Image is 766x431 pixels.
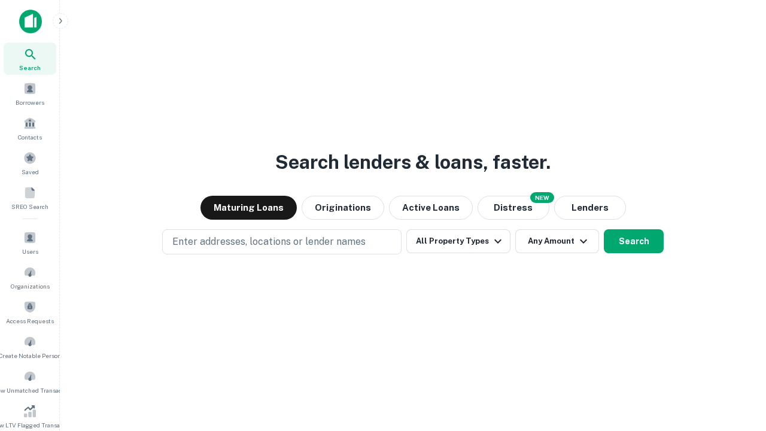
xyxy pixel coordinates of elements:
span: Organizations [11,281,50,291]
span: Access Requests [6,316,54,326]
a: Review Unmatched Transactions [4,365,56,397]
img: capitalize-icon.png [19,10,42,34]
button: Lenders [554,196,626,220]
a: Search [4,43,56,75]
button: Search [604,229,664,253]
span: SREO Search [11,202,48,211]
span: Borrowers [16,98,44,107]
button: Maturing Loans [200,196,297,220]
a: Users [4,226,56,259]
span: Search [19,63,41,72]
a: SREO Search [4,181,56,214]
button: Originations [302,196,384,220]
button: Any Amount [515,229,599,253]
span: Users [22,247,38,256]
div: NEW [530,192,554,203]
button: All Property Types [406,229,510,253]
h3: Search lenders & loans, faster. [275,148,551,177]
a: Access Requests [4,296,56,328]
a: Create Notable Person [4,330,56,363]
a: Borrowers [4,77,56,110]
button: Active Loans [389,196,473,220]
a: Contacts [4,112,56,144]
p: Enter addresses, locations or lender names [172,235,366,249]
button: Enter addresses, locations or lender names [162,229,402,254]
a: Saved [4,147,56,179]
button: Search distressed loans with lien and other non-mortgage details. [478,196,549,220]
span: Saved [22,167,39,177]
iframe: Chat Widget [706,335,766,393]
span: Contacts [18,132,42,142]
a: Organizations [4,261,56,293]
